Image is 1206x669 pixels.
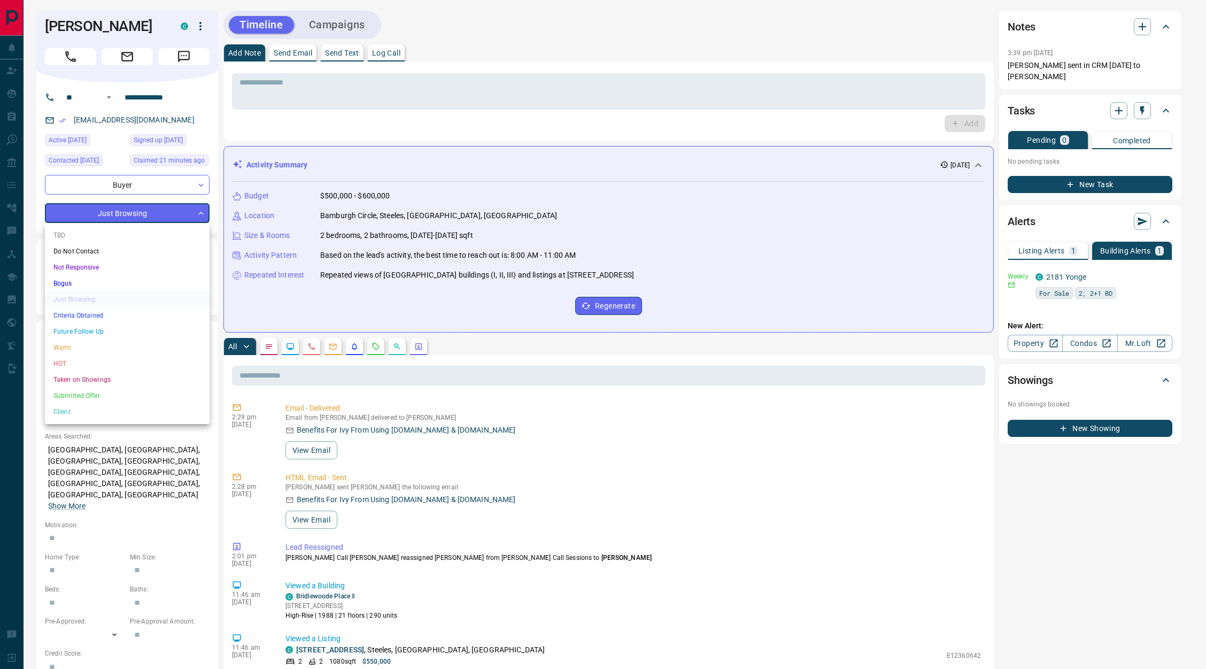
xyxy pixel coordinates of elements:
[45,388,210,404] li: Submitted Offer
[45,404,210,420] li: Client
[45,324,210,340] li: Future Follow Up
[45,227,210,243] li: TBD
[45,307,210,324] li: Criteria Obtained
[45,372,210,388] li: Taken on Showings
[45,340,210,356] li: Warm
[45,275,210,291] li: Bogus
[45,356,210,372] li: HOT
[45,259,210,275] li: Not Responsive
[45,243,210,259] li: Do Not Contact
